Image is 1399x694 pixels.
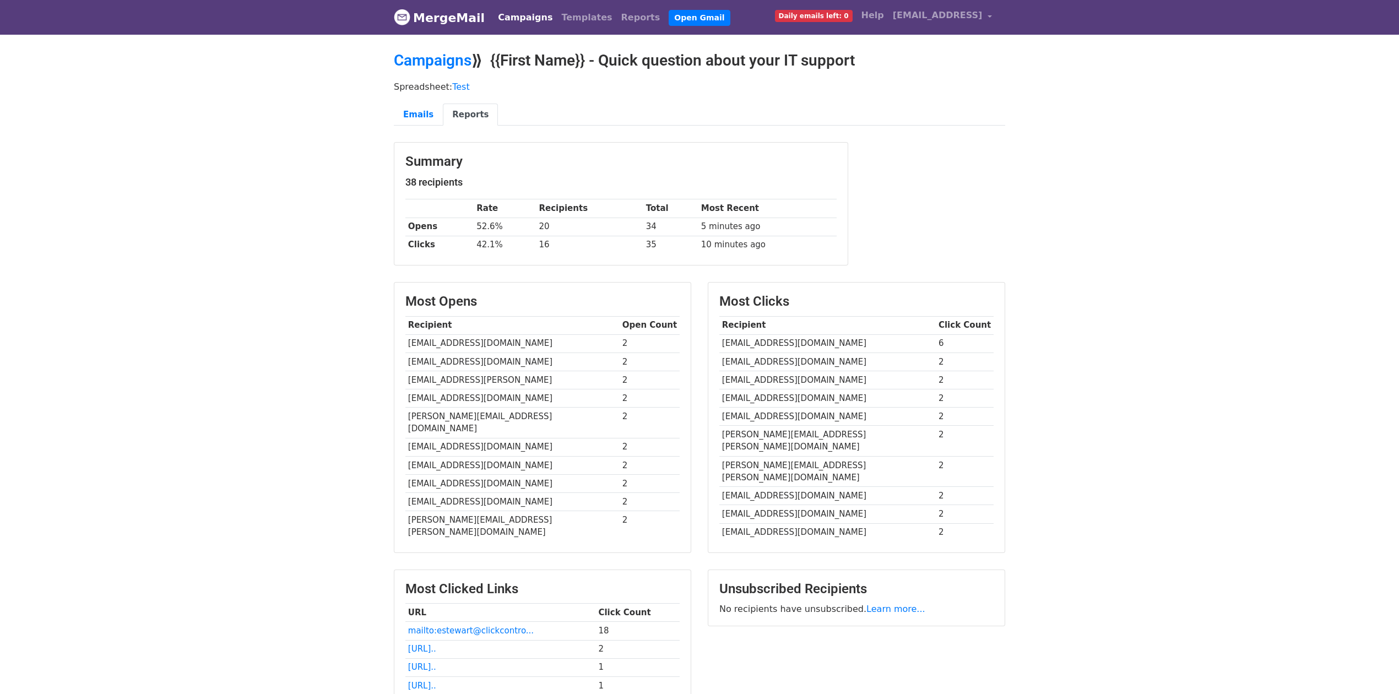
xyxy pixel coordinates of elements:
[698,218,837,236] td: 5 minutes ago
[719,523,936,541] td: [EMAIL_ADDRESS][DOMAIN_NAME]
[620,511,680,541] td: 2
[408,662,436,672] a: [URL]..
[394,6,485,29] a: MergeMail
[719,505,936,523] td: [EMAIL_ADDRESS][DOMAIN_NAME]
[405,154,837,170] h3: Summary
[620,316,680,334] th: Open Count
[405,176,837,188] h5: 38 recipients
[443,104,498,126] a: Reports
[620,334,680,353] td: 2
[394,51,1005,70] h2: ⟫ {{First Name}} - Quick question about your IT support
[405,389,620,407] td: [EMAIL_ADDRESS][DOMAIN_NAME]
[394,81,1005,93] p: Spreadsheet:
[405,581,680,597] h3: Most Clicked Links
[536,218,643,236] td: 20
[596,658,680,676] td: 1
[620,492,680,511] td: 2
[719,334,936,353] td: [EMAIL_ADDRESS][DOMAIN_NAME]
[557,7,616,29] a: Templates
[719,371,936,389] td: [EMAIL_ADDRESS][DOMAIN_NAME]
[405,316,620,334] th: Recipient
[719,603,994,615] p: No recipients have unsubscribed.
[474,199,536,218] th: Rate
[669,10,730,26] a: Open Gmail
[719,389,936,407] td: [EMAIL_ADDRESS][DOMAIN_NAME]
[643,236,698,254] td: 35
[405,371,620,389] td: [EMAIL_ADDRESS][PERSON_NAME]
[893,9,983,22] span: [EMAIL_ADDRESS]
[536,236,643,254] td: 16
[405,236,474,254] th: Clicks
[620,389,680,407] td: 2
[405,438,620,456] td: [EMAIL_ADDRESS][DOMAIN_NAME]
[719,487,936,505] td: [EMAIL_ADDRESS][DOMAIN_NAME]
[620,371,680,389] td: 2
[936,408,994,426] td: 2
[888,4,996,30] a: [EMAIL_ADDRESS]
[698,199,837,218] th: Most Recent
[408,644,436,654] a: [URL]..
[719,426,936,457] td: [PERSON_NAME][EMAIL_ADDRESS][PERSON_NAME][DOMAIN_NAME]
[394,51,471,69] a: Campaigns
[620,408,680,438] td: 2
[936,389,994,407] td: 2
[474,236,536,254] td: 42.1%
[405,218,474,236] th: Opens
[596,604,680,622] th: Click Count
[857,4,888,26] a: Help
[719,316,936,334] th: Recipient
[452,82,470,92] a: Test
[936,316,994,334] th: Click Count
[405,334,620,353] td: [EMAIL_ADDRESS][DOMAIN_NAME]
[596,622,680,640] td: 18
[536,199,643,218] th: Recipients
[617,7,665,29] a: Reports
[620,474,680,492] td: 2
[596,640,680,658] td: 2
[620,456,680,474] td: 2
[643,199,698,218] th: Total
[405,474,620,492] td: [EMAIL_ADDRESS][DOMAIN_NAME]
[775,10,853,22] span: Daily emails left: 0
[394,9,410,25] img: MergeMail logo
[474,218,536,236] td: 52.6%
[408,681,436,691] a: [URL]..
[866,604,925,614] a: Learn more...
[719,581,994,597] h3: Unsubscribed Recipients
[936,334,994,353] td: 6
[936,456,994,487] td: 2
[719,294,994,310] h3: Most Clicks
[936,505,994,523] td: 2
[771,4,857,26] a: Daily emails left: 0
[936,426,994,457] td: 2
[936,353,994,371] td: 2
[394,104,443,126] a: Emails
[405,511,620,541] td: [PERSON_NAME][EMAIL_ADDRESS][PERSON_NAME][DOMAIN_NAME]
[936,487,994,505] td: 2
[408,626,534,636] a: mailto:estewart@clickcontro...
[936,523,994,541] td: 2
[620,438,680,456] td: 2
[936,371,994,389] td: 2
[405,408,620,438] td: [PERSON_NAME][EMAIL_ADDRESS][DOMAIN_NAME]
[698,236,837,254] td: 10 minutes ago
[405,604,596,622] th: URL
[719,456,936,487] td: [PERSON_NAME][EMAIL_ADDRESS][PERSON_NAME][DOMAIN_NAME]
[405,353,620,371] td: [EMAIL_ADDRESS][DOMAIN_NAME]
[643,218,698,236] td: 34
[405,456,620,474] td: [EMAIL_ADDRESS][DOMAIN_NAME]
[405,294,680,310] h3: Most Opens
[620,353,680,371] td: 2
[719,408,936,426] td: [EMAIL_ADDRESS][DOMAIN_NAME]
[719,353,936,371] td: [EMAIL_ADDRESS][DOMAIN_NAME]
[405,492,620,511] td: [EMAIL_ADDRESS][DOMAIN_NAME]
[494,7,557,29] a: Campaigns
